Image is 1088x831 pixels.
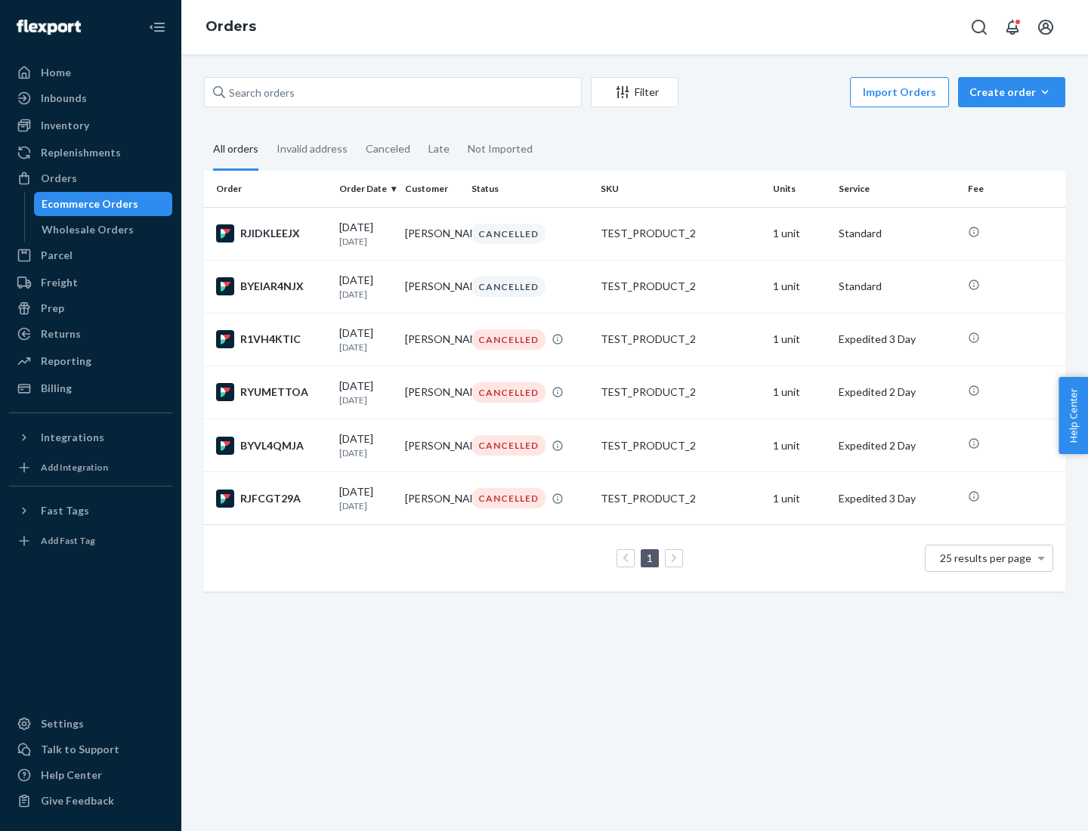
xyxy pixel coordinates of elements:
[41,171,77,186] div: Orders
[964,12,994,42] button: Open Search Box
[940,551,1031,564] span: 25 results per page
[277,129,348,168] div: Invalid address
[9,60,172,85] a: Home
[216,490,327,508] div: RJFCGT29A
[601,438,761,453] div: TEST_PRODUCT_2
[839,279,956,294] p: Standard
[339,446,393,459] p: [DATE]
[405,182,459,195] div: Customer
[41,91,87,106] div: Inbounds
[997,12,1028,42] button: Open notifications
[9,376,172,400] a: Billing
[471,435,546,456] div: CANCELLED
[339,378,393,406] div: [DATE]
[34,192,173,216] a: Ecommerce Orders
[41,248,73,263] div: Parcel
[399,472,465,525] td: [PERSON_NAME]
[850,77,949,107] button: Import Orders
[41,118,89,133] div: Inventory
[339,484,393,512] div: [DATE]
[767,313,833,366] td: 1 unit
[592,85,678,100] div: Filter
[9,322,172,346] a: Returns
[339,235,393,248] p: [DATE]
[339,431,393,459] div: [DATE]
[339,288,393,301] p: [DATE]
[41,768,102,783] div: Help Center
[339,394,393,406] p: [DATE]
[471,382,546,403] div: CANCELLED
[471,329,546,350] div: CANCELLED
[833,171,962,207] th: Service
[216,330,327,348] div: R1VH4KTIC
[399,260,465,313] td: [PERSON_NAME]
[204,77,582,107] input: Search orders
[9,763,172,787] a: Help Center
[42,222,134,237] div: Wholesale Orders
[193,5,268,49] ol: breadcrumbs
[471,276,546,297] div: CANCELLED
[41,65,71,80] div: Home
[767,472,833,525] td: 1 unit
[216,277,327,295] div: BYEIAR4NJX
[9,141,172,165] a: Replenishments
[339,220,393,248] div: [DATE]
[339,341,393,354] p: [DATE]
[41,461,108,474] div: Add Integration
[399,313,465,366] td: [PERSON_NAME]
[339,499,393,512] p: [DATE]
[767,207,833,260] td: 1 unit
[41,534,95,547] div: Add Fast Tag
[333,171,399,207] th: Order Date
[206,18,256,35] a: Orders
[41,381,72,396] div: Billing
[9,296,172,320] a: Prep
[767,419,833,472] td: 1 unit
[839,438,956,453] p: Expedited 2 Day
[471,224,546,244] div: CANCELLED
[41,430,104,445] div: Integrations
[601,385,761,400] div: TEST_PRODUCT_2
[9,529,172,553] a: Add Fast Tag
[366,129,410,168] div: Canceled
[41,354,91,369] div: Reporting
[465,171,595,207] th: Status
[339,326,393,354] div: [DATE]
[601,332,761,347] div: TEST_PRODUCT_2
[839,332,956,347] p: Expedited 3 Day
[142,12,172,42] button: Close Navigation
[1031,12,1061,42] button: Open account menu
[1059,377,1088,454] button: Help Center
[767,171,833,207] th: Units
[9,113,172,137] a: Inventory
[41,275,78,290] div: Freight
[213,129,258,171] div: All orders
[216,224,327,243] div: RJIDKLEEJX
[17,20,81,35] img: Flexport logo
[339,273,393,301] div: [DATE]
[399,366,465,419] td: [PERSON_NAME]
[969,85,1054,100] div: Create order
[9,456,172,480] a: Add Integration
[839,491,956,506] p: Expedited 3 Day
[468,129,533,168] div: Not Imported
[9,349,172,373] a: Reporting
[601,491,761,506] div: TEST_PRODUCT_2
[216,383,327,401] div: RYUMETTOA
[601,226,761,241] div: TEST_PRODUCT_2
[9,86,172,110] a: Inbounds
[42,196,138,212] div: Ecommerce Orders
[9,712,172,736] a: Settings
[601,279,761,294] div: TEST_PRODUCT_2
[9,243,172,267] a: Parcel
[204,171,333,207] th: Order
[767,366,833,419] td: 1 unit
[839,226,956,241] p: Standard
[399,207,465,260] td: [PERSON_NAME]
[41,326,81,341] div: Returns
[644,551,656,564] a: Page 1 is your current page
[9,166,172,190] a: Orders
[958,77,1065,107] button: Create order
[41,742,119,757] div: Talk to Support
